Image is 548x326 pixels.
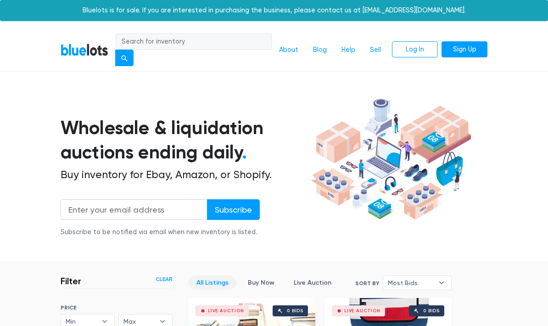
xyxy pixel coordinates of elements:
h6: PRICE [61,304,173,311]
input: Subscribe [207,199,260,220]
h1: Wholesale & liquidation auctions ending daily [61,116,308,164]
input: Search for inventory [116,34,272,50]
span: . [242,141,247,163]
a: Sell [363,41,388,59]
div: Live Auction [344,309,380,313]
a: Sign Up [442,41,487,58]
a: About [272,41,306,59]
a: Help [334,41,363,59]
div: 0 bids [423,309,440,313]
div: 0 bids [287,309,303,313]
a: All Listings [189,275,236,290]
a: Clear [156,275,173,283]
div: Live Auction [208,309,244,313]
div: Subscribe to be notified via email when new inventory is listed. [61,227,260,237]
label: Sort By [355,279,379,287]
a: Log In [392,41,438,58]
a: BlueLots [61,43,108,56]
input: Enter your email address [61,199,207,220]
a: Live Auction [286,275,339,290]
a: Blog [306,41,334,59]
a: Buy Now [240,275,282,290]
h2: Buy inventory for Ebay, Amazon, or Shopify. [61,169,308,181]
h3: Filter [61,275,81,287]
img: hero-ee84e7d0318cb26816c560f6b4441b76977f77a177738b4e94f68c95b2b83dbb.png [308,96,474,223]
